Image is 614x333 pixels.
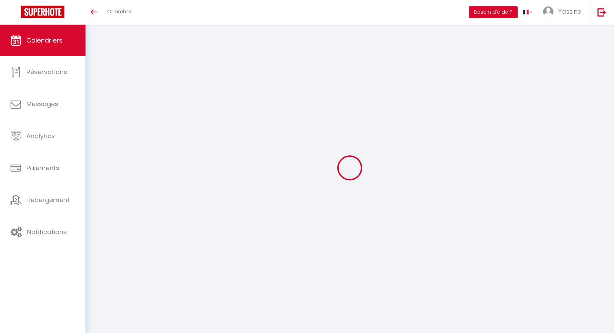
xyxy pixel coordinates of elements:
img: Super Booking [21,6,64,18]
span: Analytics [26,132,55,140]
span: Réservations [26,68,67,76]
img: logout [597,8,606,17]
span: Calendriers [26,36,63,45]
span: Notifications [27,228,67,236]
span: Yassine [558,7,581,16]
span: Messages [26,100,58,108]
img: ... [543,6,554,17]
span: Chercher [107,8,132,15]
button: Besoin d'aide ? [469,6,518,18]
span: Paiements [26,164,59,172]
span: Hébergement [26,196,70,204]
